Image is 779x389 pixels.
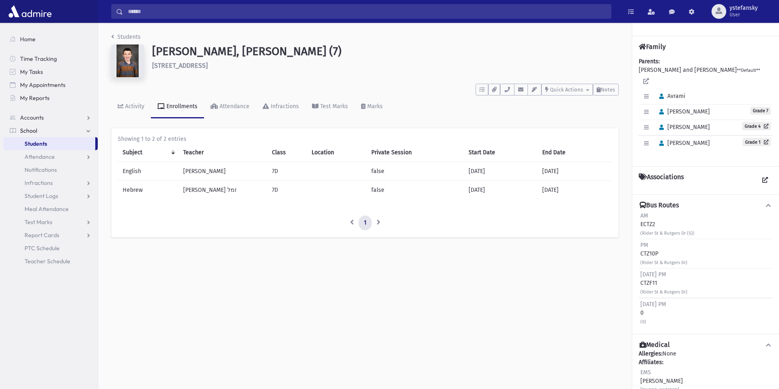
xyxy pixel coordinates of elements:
[20,127,37,134] span: School
[550,87,583,93] span: Quick Actions
[640,289,687,295] small: (Rider St & Rutgers Dr)
[640,241,687,267] div: CTZ10P
[640,341,670,349] h4: Medical
[3,216,98,229] a: Test Marks
[111,96,151,118] a: Activity
[656,124,710,131] span: [PERSON_NAME]
[3,65,98,78] a: My Tasks
[118,162,178,181] td: English
[656,108,710,115] span: [PERSON_NAME]
[366,162,464,181] td: false
[3,52,98,65] a: Time Tracking
[152,44,619,58] h1: [PERSON_NAME], [PERSON_NAME] (7)
[541,84,593,96] button: Quick Actions
[537,143,612,162] th: End Date
[639,173,684,188] h4: Associations
[730,5,758,11] span: ystefansky
[639,341,772,349] button: Medical
[20,114,44,121] span: Accounts
[537,181,612,200] td: [DATE]
[742,122,771,130] a: Grade 4
[25,205,69,213] span: Meal Attendance
[3,163,98,176] a: Notifications
[25,231,59,239] span: Report Cards
[640,211,694,237] div: ECTZ2
[3,255,98,268] a: Teacher Schedule
[639,57,772,160] div: [PERSON_NAME] and [PERSON_NAME]
[25,140,47,147] span: Students
[359,216,372,230] a: 1
[267,143,307,162] th: Class
[743,138,771,146] a: Grade 1
[3,176,98,189] a: Infractions
[640,242,648,249] span: PM
[464,181,537,200] td: [DATE]
[20,94,49,102] span: My Reports
[256,96,305,118] a: Infractions
[307,143,366,162] th: Location
[165,103,198,110] div: Enrollments
[25,218,52,226] span: Test Marks
[3,202,98,216] a: Meal Attendance
[7,3,54,20] img: AdmirePro
[178,162,267,181] td: [PERSON_NAME]
[640,212,648,219] span: AM
[640,301,666,308] span: [DATE] PM
[593,84,619,96] button: Notes
[3,124,98,137] a: School
[118,181,178,200] td: Hebrew
[639,43,666,51] h4: Family
[601,87,615,93] span: Notes
[640,271,666,278] span: [DATE] PM
[366,103,383,110] div: Marks
[3,229,98,242] a: Report Cards
[267,181,307,200] td: 7D
[218,103,249,110] div: Attendance
[269,103,299,110] div: Infractions
[366,143,464,162] th: Private Session
[640,231,694,236] small: (Rider St & Rutgers Dr (S))
[25,258,70,265] span: Teacher Schedule
[25,179,53,187] span: Infractions
[3,91,98,104] a: My Reports
[750,107,771,115] span: Grade 7
[319,103,348,110] div: Test Marks
[639,359,663,366] b: Affiliates:
[640,369,651,376] span: EMS
[25,245,60,252] span: PTC Schedule
[25,192,58,200] span: Student Logs
[639,201,772,210] button: Bus Routes
[639,58,660,65] b: Parents:
[267,162,307,181] td: 7D
[20,81,65,89] span: My Appointments
[640,260,687,265] small: (Rider St & Rutgers Dr)
[366,181,464,200] td: false
[204,96,256,118] a: Attendance
[758,173,772,188] a: View all Associations
[111,33,141,40] a: Students
[178,143,267,162] th: Teacher
[3,137,95,150] a: Students
[3,78,98,91] a: My Appointments
[640,201,679,210] h4: Bus Routes
[656,93,685,100] span: Avrami
[111,33,141,44] nav: breadcrumb
[305,96,355,118] a: Test Marks
[178,181,267,200] td: [PERSON_NAME] זמל
[20,36,36,43] span: Home
[20,68,43,76] span: My Tasks
[640,319,646,325] small: (0)
[151,96,204,118] a: Enrollments
[20,55,57,62] span: Time Tracking
[3,189,98,202] a: Student Logs
[118,135,612,143] div: Showing 1 to 2 of 2 entries
[656,140,710,147] span: [PERSON_NAME]
[640,300,666,326] div: 0
[639,350,662,357] b: Allergies:
[537,162,612,181] td: [DATE]
[464,162,537,181] td: [DATE]
[3,33,98,46] a: Home
[3,111,98,124] a: Accounts
[152,62,619,69] h6: [STREET_ADDRESS]
[640,270,687,296] div: CTZF11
